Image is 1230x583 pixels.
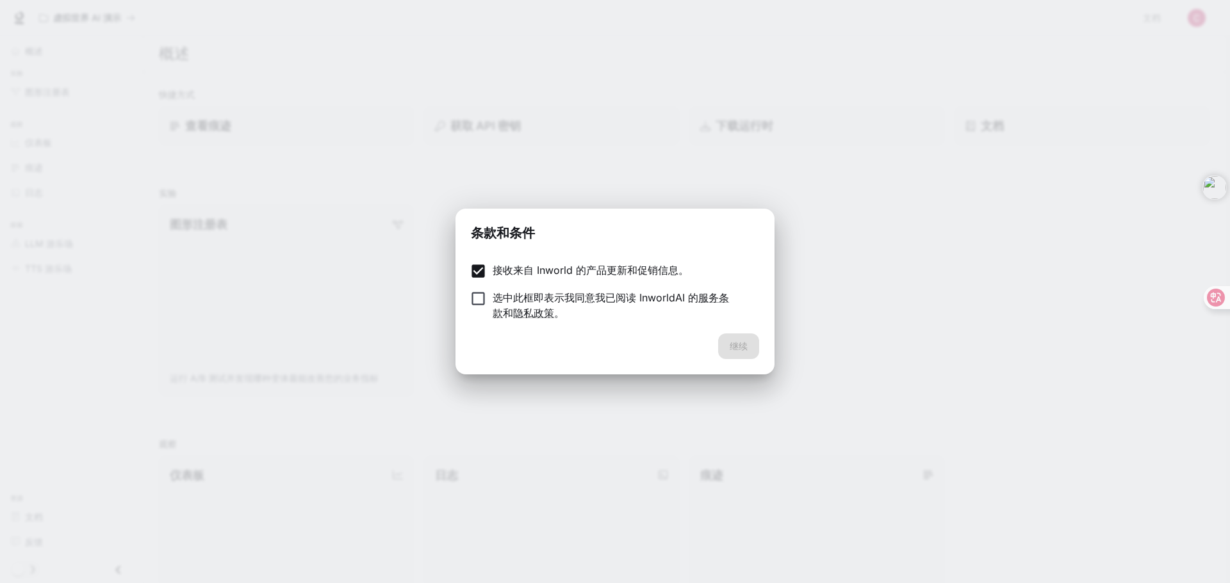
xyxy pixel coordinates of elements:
[471,225,535,241] font: 条款和条件
[503,307,513,319] font: 和
[493,291,698,304] font: 选中此框即表示我同意我已阅读 InworldAI 的
[554,307,564,319] font: 。
[493,264,689,276] font: 接收来自 Inworld 的产品更新和促销信息。
[513,307,554,319] a: 隐私政策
